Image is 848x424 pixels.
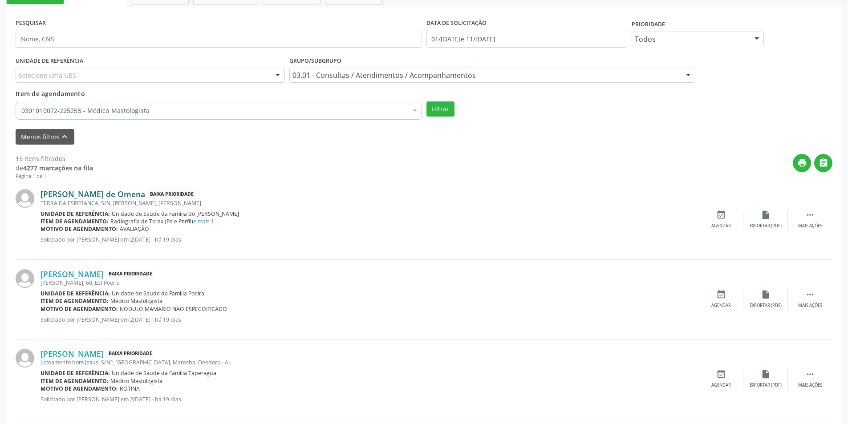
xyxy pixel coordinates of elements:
div: Mais ações [798,303,822,309]
span: Médico Mastologista [110,297,162,305]
div: Agendar [711,223,731,229]
a: [PERSON_NAME] de Omena [41,189,145,199]
div: Exportar (PDF) [750,223,782,229]
span: Todos [635,35,746,44]
label: UNIDADE DE REFERÊNCIA [16,54,83,68]
label: Prioridade [632,18,665,32]
b: Unidade de referência: [41,210,110,218]
div: TERRA DA ESPERANCA, S/N, [PERSON_NAME], [PERSON_NAME] [41,199,699,207]
div: Página 1 de 1 [16,173,93,180]
div: [PERSON_NAME], 60, Esf Poeira [41,279,699,287]
input: Nome, CNS [16,30,422,48]
div: Agendar [711,303,731,309]
b: Unidade de referência: [41,369,110,377]
div: Exportar (PDF) [750,303,782,309]
b: Unidade de referência: [41,290,110,297]
button: Filtrar [426,101,454,117]
div: 15 itens filtrados [16,154,93,163]
a: [PERSON_NAME] [41,349,104,359]
b: Motivo de agendamento: [41,385,118,392]
button:  [814,154,832,172]
b: Item de agendamento: [41,297,109,305]
span: 0301010072-225255 - Médico Mastologista [21,106,407,115]
p: Solicitado por [PERSON_NAME] em 2[DATE] - há 19 dias [41,236,699,243]
i: keyboard_arrow_up [60,132,69,141]
i:  [819,158,828,168]
label: DATA DE SOLICITAÇÃO [426,16,487,30]
button: print [793,154,811,172]
i: insert_drive_file [761,210,771,220]
b: Item de agendamento: [41,377,109,385]
span: Unidade de Saude da Familia Taperagua [112,369,216,377]
span: Baixa Prioridade [107,270,154,279]
span: AVALIAÇÃO [120,225,149,233]
span: ROTINA [120,385,140,392]
span: Baixa Prioridade [148,190,195,199]
img: img [16,269,34,288]
span: Baixa Prioridade [107,349,154,359]
span: Radiografia de Torax (Pa e Perfil) [110,218,214,225]
img: img [16,349,34,367]
label: PESQUISAR [16,16,46,30]
i:  [805,369,815,379]
p: Solicitado por [PERSON_NAME] em 2[DATE] - há 19 dias [41,316,699,323]
span: Unidade de Saude da Familia do [PERSON_NAME] [112,210,239,218]
i: insert_drive_file [761,290,771,299]
span: NODULO MAMARIO NAO ESPECOIFICADO [120,305,227,313]
div: Mais ações [798,223,822,229]
a: e mais 1 [193,218,214,225]
span: Item de agendamento [16,89,85,98]
div: de [16,163,93,173]
i:  [805,290,815,299]
i:  [805,210,815,220]
span: Unidade de Saude da Familia Poeira [112,290,204,297]
button: Menos filtroskeyboard_arrow_up [16,129,74,145]
input: Selecione um intervalo [426,30,627,48]
i: event_available [716,369,726,379]
div: Mais ações [798,382,822,388]
strong: 4277 marcações na fila [23,164,93,172]
span: Selecione uma UBS [19,71,76,80]
div: Exportar (PDF) [750,382,782,388]
img: img [16,189,34,208]
i: print [797,158,807,168]
a: [PERSON_NAME] [41,269,104,279]
label: Grupo/Subgrupo [289,54,341,68]
b: Item de agendamento: [41,218,109,225]
div: Agendar [711,382,731,388]
i: event_available [716,210,726,220]
b: Motivo de agendamento: [41,225,118,233]
div: Loteamento bom Jesus, S/N°, [GEOGRAPHIC_DATA], Marechal Deodoro - AL [41,359,699,366]
i: event_available [716,290,726,299]
span: Médico Mastologista [110,377,162,385]
p: Solicitado por [PERSON_NAME] em 2[DATE] - há 19 dias [41,396,699,403]
span: 03.01 - Consultas / Atendimentos / Acompanhamentos [292,71,678,80]
b: Motivo de agendamento: [41,305,118,313]
i: insert_drive_file [761,369,771,379]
